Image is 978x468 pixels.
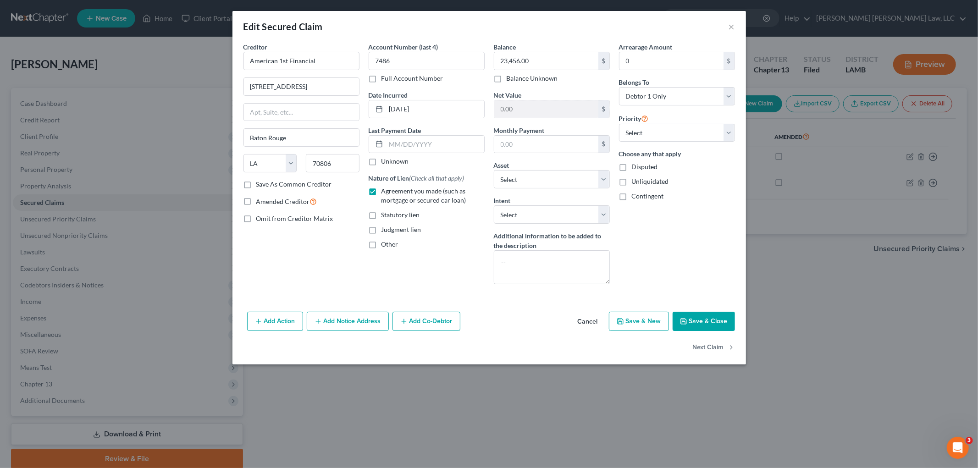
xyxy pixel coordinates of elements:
[243,20,323,33] div: Edit Secured Claim
[243,43,268,51] span: Creditor
[494,196,511,205] label: Intent
[966,437,973,444] span: 3
[369,173,464,183] label: Nature of Lien
[243,52,359,70] input: Search creditor by name...
[619,42,673,52] label: Arrearage Amount
[598,100,609,118] div: $
[947,437,969,459] iframe: Intercom live chat
[244,104,359,121] input: Apt, Suite, etc...
[256,198,310,205] span: Amended Creditor
[494,231,610,250] label: Additional information to be added to the description
[632,192,664,200] span: Contingent
[369,52,485,70] input: XXXX
[386,100,484,118] input: MM/DD/YYYY
[598,52,609,70] div: $
[494,126,545,135] label: Monthly Payment
[392,312,460,331] button: Add Co-Debtor
[369,126,421,135] label: Last Payment Date
[494,100,598,118] input: 0.00
[256,180,332,189] label: Save As Common Creditor
[494,42,516,52] label: Balance
[307,312,389,331] button: Add Notice Address
[381,187,466,204] span: Agreement you made (such as mortgage or secured car loan)
[494,52,598,70] input: 0.00
[507,74,558,83] label: Balance Unknown
[244,78,359,95] input: Enter address...
[598,136,609,153] div: $
[632,177,669,185] span: Unliquidated
[256,215,333,222] span: Omit from Creditor Matrix
[381,226,421,233] span: Judgment lien
[609,312,669,331] button: Save & New
[494,161,509,169] span: Asset
[369,42,438,52] label: Account Number (last 4)
[381,157,409,166] label: Unknown
[247,312,303,331] button: Add Action
[409,174,464,182] span: (Check all that apply)
[381,211,420,219] span: Statutory lien
[619,78,650,86] span: Belongs To
[619,113,649,124] label: Priority
[693,338,735,358] button: Next Claim
[494,136,598,153] input: 0.00
[381,74,443,83] label: Full Account Number
[494,90,522,100] label: Net Value
[619,149,735,159] label: Choose any that apply
[729,21,735,32] button: ×
[632,163,658,171] span: Disputed
[306,154,359,172] input: Enter zip...
[381,240,398,248] span: Other
[673,312,735,331] button: Save & Close
[369,90,408,100] label: Date Incurred
[386,136,484,153] input: MM/DD/YYYY
[619,52,724,70] input: 0.00
[724,52,735,70] div: $
[570,313,605,331] button: Cancel
[244,129,359,146] input: Enter city...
